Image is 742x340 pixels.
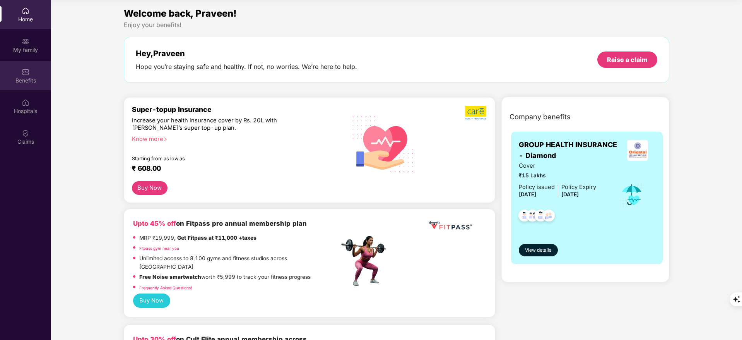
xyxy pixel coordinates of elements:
div: ₹ 608.00 [132,164,332,173]
b: on Fitpass pro annual membership plan [133,220,307,227]
img: svg+xml;base64,PHN2ZyB4bWxucz0iaHR0cDovL3d3dy53My5vcmcvMjAwMC9zdmciIHdpZHRoPSI0OC45NDMiIGhlaWdodD... [531,207,550,226]
img: svg+xml;base64,PHN2ZyB4bWxucz0iaHR0cDovL3d3dy53My5vcmcvMjAwMC9zdmciIHdpZHRoPSI0OC45NDMiIGhlaWdodD... [515,207,534,226]
img: icon [619,182,645,208]
del: MRP ₹19,999, [139,235,176,241]
p: worth ₹5,999 to track your fitness progress [139,273,311,282]
div: Increase your health insurance cover by Rs. 20L with [PERSON_NAME]’s super top-up plan. [132,117,306,132]
button: Buy Now [132,181,168,195]
img: fppp.png [427,218,474,233]
span: [DATE] [561,191,579,197]
span: right [163,137,168,141]
span: Cover [519,161,596,170]
span: [DATE] [519,191,536,197]
img: svg+xml;base64,PHN2ZyB3aWR0aD0iMjAiIGhlaWdodD0iMjAiIHZpZXdCb3g9IjAgMCAyMCAyMCIgZmlsbD0ibm9uZSIgeG... [22,38,29,45]
span: GROUP HEALTH INSURANCE - Diamond [519,139,620,161]
div: Hope you’re staying safe and healthy. If not, no worries. We’re here to help. [136,63,357,71]
strong: Free Noise smartwatch [139,274,201,280]
div: Starting from as low as [132,156,306,161]
button: View details [519,244,558,256]
button: Buy Now [133,294,170,308]
strong: Get Fitpass at ₹11,000 +taxes [177,235,256,241]
div: Policy Expiry [561,183,596,192]
div: Know more [132,136,335,141]
span: Company benefits [509,112,571,122]
img: svg+xml;base64,PHN2ZyBpZD0iSG9tZSIgeG1sbnM9Imh0dHA6Ly93d3cudzMub3JnLzIwMDAvc3ZnIiB3aWR0aD0iMjAiIG... [22,7,29,15]
div: Super-topup Insurance [132,105,339,113]
img: svg+xml;base64,PHN2ZyBpZD0iQmVuZWZpdHMiIHhtbG5zPSJodHRwOi8vd3d3LnczLm9yZy8yMDAwL3N2ZyIgd2lkdGg9Ij... [22,68,29,76]
img: svg+xml;base64,PHN2ZyB4bWxucz0iaHR0cDovL3d3dy53My5vcmcvMjAwMC9zdmciIHdpZHRoPSI0OC45NDMiIGhlaWdodD... [539,207,558,226]
img: svg+xml;base64,PHN2ZyBpZD0iSG9zcGl0YWxzIiB4bWxucz0iaHR0cDovL3d3dy53My5vcmcvMjAwMC9zdmciIHdpZHRoPS... [22,99,29,106]
span: View details [525,247,551,254]
div: Hey, Praveen [136,49,357,58]
a: Frequently Asked Questions! [139,285,192,290]
b: Upto 45% off [133,220,176,227]
span: Welcome back, Praveen! [124,8,237,19]
img: b5dec4f62d2307b9de63beb79f102df3.png [465,105,487,120]
img: fpp.png [339,234,393,288]
img: svg+xml;base64,PHN2ZyB4bWxucz0iaHR0cDovL3d3dy53My5vcmcvMjAwMC9zdmciIHhtbG5zOnhsaW5rPSJodHRwOi8vd3... [346,106,420,181]
img: insurerLogo [627,140,648,161]
div: Raise a claim [607,55,648,64]
div: Policy issued [519,183,555,192]
span: ₹15 Lakhs [519,172,596,180]
img: svg+xml;base64,PHN2ZyBpZD0iQ2xhaW0iIHhtbG5zPSJodHRwOi8vd3d3LnczLm9yZy8yMDAwL3N2ZyIgd2lkdGg9IjIwIi... [22,129,29,137]
img: svg+xml;base64,PHN2ZyB4bWxucz0iaHR0cDovL3d3dy53My5vcmcvMjAwMC9zdmciIHdpZHRoPSI0OC45MTUiIGhlaWdodD... [523,207,542,226]
p: Unlimited access to 8,100 gyms and fitness studios across [GEOGRAPHIC_DATA] [139,254,339,271]
div: Enjoy your benefits! [124,21,670,29]
a: Fitpass gym near you [139,246,179,251]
